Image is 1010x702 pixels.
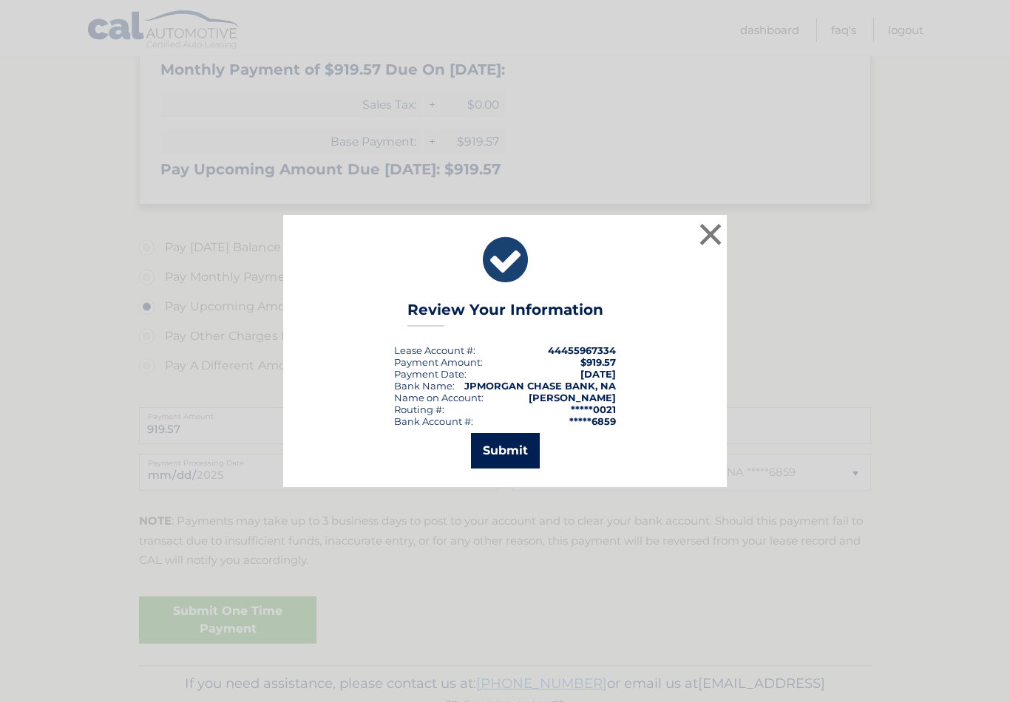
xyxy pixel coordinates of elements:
[394,415,473,427] div: Bank Account #:
[394,380,455,392] div: Bank Name:
[394,368,464,380] span: Payment Date
[464,380,616,392] strong: JPMORGAN CHASE BANK, NA
[529,392,616,403] strong: [PERSON_NAME]
[394,344,475,356] div: Lease Account #:
[394,403,444,415] div: Routing #:
[407,301,603,327] h3: Review Your Information
[394,356,483,368] div: Payment Amount:
[394,368,467,380] div: :
[394,392,484,403] div: Name on Account:
[580,368,616,380] span: [DATE]
[471,433,540,468] button: Submit
[548,344,616,356] strong: 44455967334
[696,219,725,249] button: ×
[580,356,616,368] span: $919.57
